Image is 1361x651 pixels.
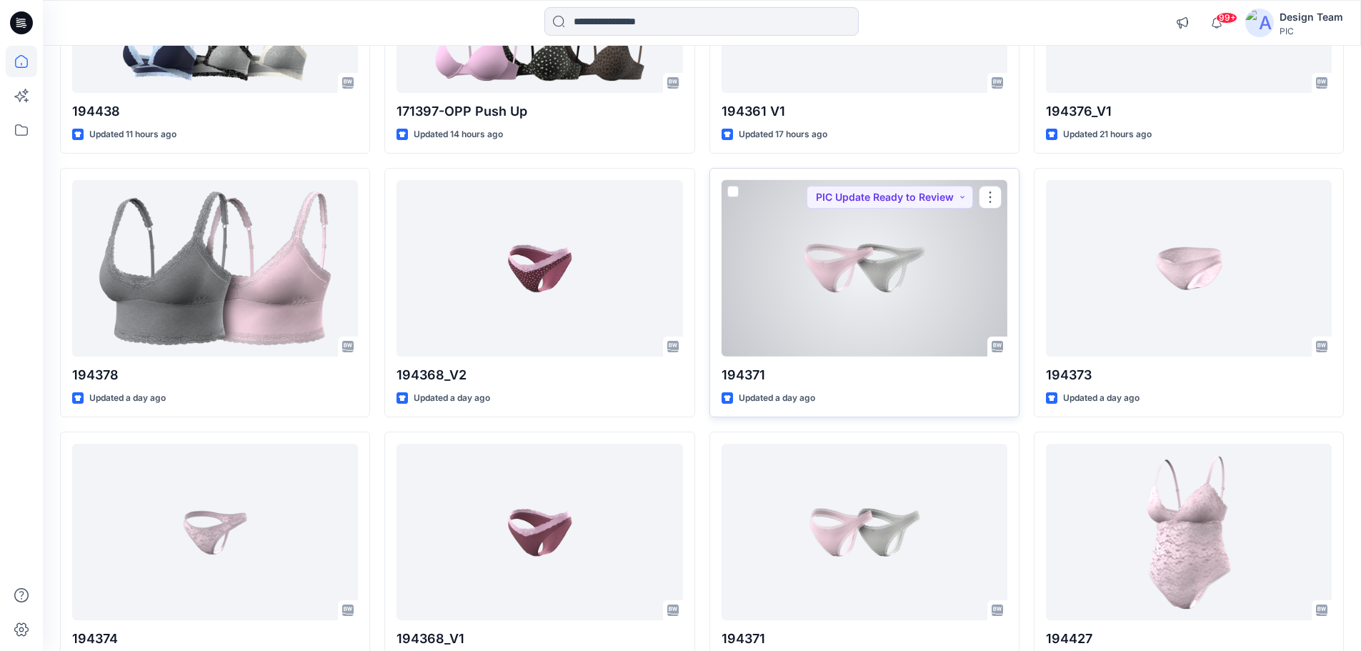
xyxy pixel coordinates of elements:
[414,127,503,142] p: Updated 14 hours ago
[397,629,682,649] p: 194368_V1
[1046,101,1332,121] p: 194376_V1
[1046,365,1332,385] p: 194373
[1216,12,1237,24] span: 99+
[722,180,1007,357] a: 194371
[1046,180,1332,357] a: 194373
[1046,444,1332,620] a: 194427
[89,127,176,142] p: Updated 11 hours ago
[722,629,1007,649] p: 194371
[72,180,358,357] a: 194378
[1063,391,1140,406] p: Updated a day ago
[397,101,682,121] p: 171397-OPP Push Up
[1063,127,1152,142] p: Updated 21 hours ago
[72,629,358,649] p: 194374
[397,365,682,385] p: 194368_V2
[1245,9,1274,37] img: avatar
[722,365,1007,385] p: 194371
[1280,26,1343,36] div: PIC
[1046,629,1332,649] p: 194427
[72,444,358,620] a: 194374
[1280,9,1343,26] div: Design Team
[72,365,358,385] p: 194378
[89,391,166,406] p: Updated a day ago
[397,444,682,620] a: 194368_V1
[414,391,490,406] p: Updated a day ago
[72,101,358,121] p: 194438
[739,391,815,406] p: Updated a day ago
[722,101,1007,121] p: 194361 V1
[397,180,682,357] a: 194368_V2
[722,444,1007,620] a: 194371
[739,127,827,142] p: Updated 17 hours ago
